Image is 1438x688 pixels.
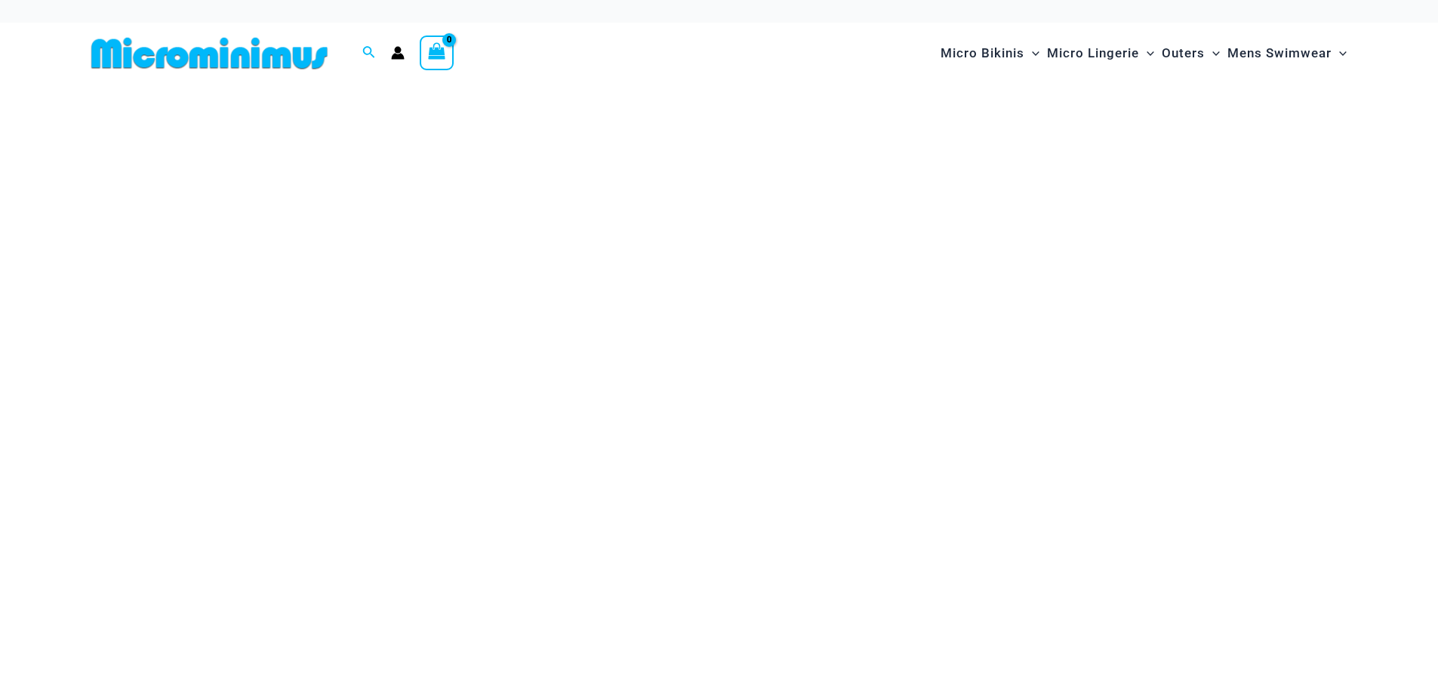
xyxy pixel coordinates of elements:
span: Menu Toggle [1205,34,1220,73]
a: Mens SwimwearMenu ToggleMenu Toggle [1224,30,1350,76]
span: Mens Swimwear [1227,34,1332,73]
span: Micro Lingerie [1047,34,1139,73]
a: Account icon link [391,46,405,60]
span: Menu Toggle [1024,34,1039,73]
a: Micro BikinisMenu ToggleMenu Toggle [937,30,1043,76]
nav: Site Navigation [935,28,1353,79]
a: OutersMenu ToggleMenu Toggle [1158,30,1224,76]
span: Menu Toggle [1139,34,1154,73]
span: Menu Toggle [1332,34,1347,73]
a: Micro LingerieMenu ToggleMenu Toggle [1043,30,1158,76]
img: MM SHOP LOGO FLAT [85,36,334,70]
span: Outers [1162,34,1205,73]
a: Search icon link [362,44,376,63]
a: View Shopping Cart, empty [420,35,454,70]
span: Micro Bikinis [941,34,1024,73]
